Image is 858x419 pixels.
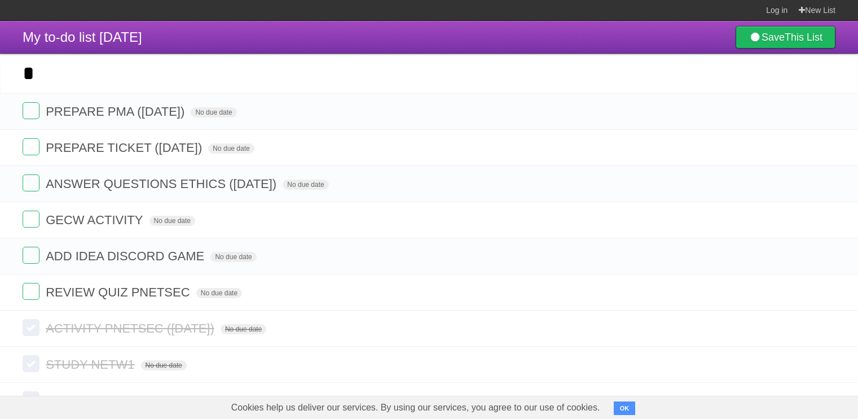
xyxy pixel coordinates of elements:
[221,324,266,334] span: No due date
[210,252,256,262] span: No due date
[191,107,236,117] span: No due date
[23,211,39,228] label: Done
[46,357,137,372] span: STUDY NETW1
[46,321,217,335] span: ACTIVITY PNETSEC ([DATE])
[141,360,187,370] span: No due date
[23,391,39,408] label: Done
[23,319,39,336] label: Done
[23,174,39,191] label: Done
[23,29,142,45] span: My to-do list [DATE]
[46,141,205,155] span: PREPARE TICKET ([DATE])
[208,143,254,154] span: No due date
[736,26,835,49] a: SaveThis List
[46,213,146,227] span: GECW ACTIVITY
[196,288,242,298] span: No due date
[785,32,822,43] b: This List
[46,177,279,191] span: ANSWER QUESTIONS ETHICS ([DATE])
[23,247,39,264] label: Done
[283,180,328,190] span: No due date
[23,138,39,155] label: Done
[614,401,636,415] button: OK
[23,355,39,372] label: Done
[46,285,192,299] span: REVIEW QUIZ PNETSEC
[23,283,39,300] label: Done
[46,394,139,408] span: STUDY ETHICS
[149,216,195,226] span: No due date
[46,104,187,119] span: PREPARE PMA ([DATE])
[23,102,39,119] label: Done
[46,249,207,263] span: ADD IDEA DISCORD GAME
[220,396,611,419] span: Cookies help us deliver our services. By using our services, you agree to our use of cookies.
